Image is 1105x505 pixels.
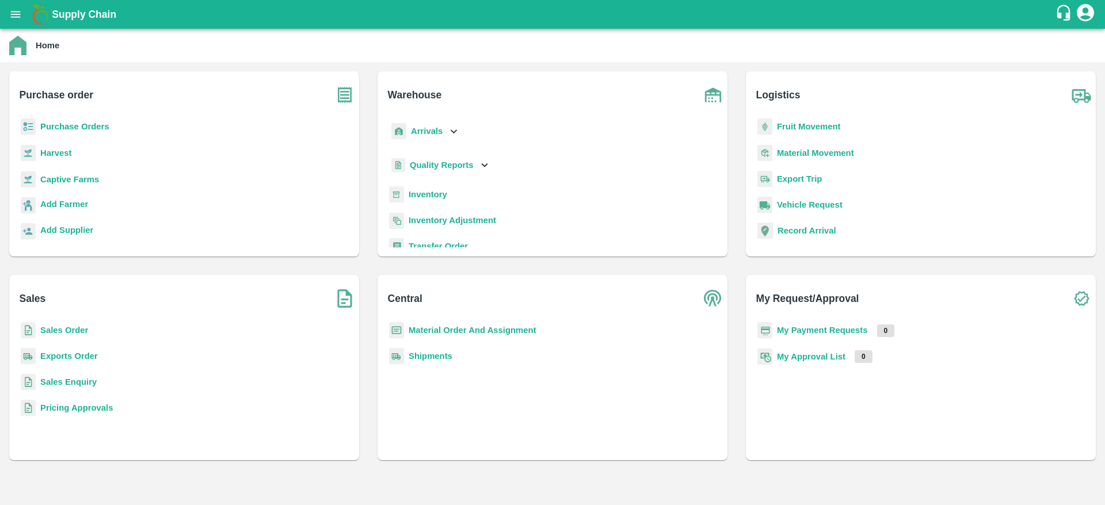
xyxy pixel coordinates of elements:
[40,225,93,235] b: Add Supplier
[388,87,442,103] b: Warehouse
[20,290,46,307] b: Sales
[699,81,727,109] img: warehouse
[21,197,36,214] img: farmer
[778,226,836,235] a: Record Arrival
[2,1,29,28] button: open drawer
[21,171,36,188] img: harvest
[21,118,36,135] img: reciept
[389,154,491,177] div: Quality Reports
[40,326,88,335] a: Sales Order
[1067,284,1096,313] img: check
[1075,2,1096,26] div: account of current user
[877,324,895,337] p: 0
[40,351,98,361] a: Exports Order
[409,242,468,251] a: Transfer Order
[777,326,868,335] a: My Payment Requests
[777,200,843,209] a: Vehicle Request
[757,171,772,188] img: delivery
[409,216,496,225] a: Inventory Adjustment
[21,322,36,339] img: sales
[1055,4,1075,25] div: customer-support
[40,403,113,412] a: Pricing Approvals
[21,400,36,416] img: sales
[40,377,97,387] a: Sales Enquiry
[409,190,447,199] a: Inventory
[699,284,727,313] img: central
[29,3,52,26] img: logo
[410,160,474,170] b: Quality Reports
[52,6,1055,22] a: Supply Chain
[40,148,71,158] a: Harvest
[388,290,422,307] b: Central
[40,198,88,213] a: Add Farmer
[21,144,36,162] img: harvest
[777,122,841,131] a: Fruit Movement
[52,9,116,20] b: Supply Chain
[9,36,26,55] img: home
[757,348,772,365] img: approval
[21,348,36,365] img: shipments
[40,122,109,131] a: Purchase Orders
[389,348,404,365] img: shipments
[21,223,36,240] img: supplier
[40,200,88,209] b: Add Farmer
[330,81,359,109] img: purchase
[389,238,404,255] img: whTransfer
[757,322,772,339] img: payment
[855,350,872,363] p: 0
[21,374,36,391] img: sales
[409,326,536,335] a: Material Order And Assignment
[757,223,773,239] img: recordArrival
[757,118,772,135] img: fruit
[330,284,359,313] img: soSales
[777,352,845,361] a: My Approval List
[777,148,854,158] a: Material Movement
[36,41,59,50] b: Home
[411,127,443,136] b: Arrivals
[40,175,99,184] a: Captive Farms
[757,197,772,213] img: vehicle
[757,144,772,162] img: material
[389,118,460,144] div: Arrivals
[1067,81,1096,109] img: truck
[409,351,452,361] a: Shipments
[777,174,822,183] a: Export Trip
[40,224,93,239] a: Add Supplier
[389,322,404,339] img: centralMaterial
[756,290,859,307] b: My Request/Approval
[389,186,404,203] img: whInventory
[391,123,406,140] img: whArrival
[20,87,93,103] b: Purchase order
[756,87,801,103] b: Logistics
[391,158,405,173] img: qualityReport
[389,212,404,229] img: inventory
